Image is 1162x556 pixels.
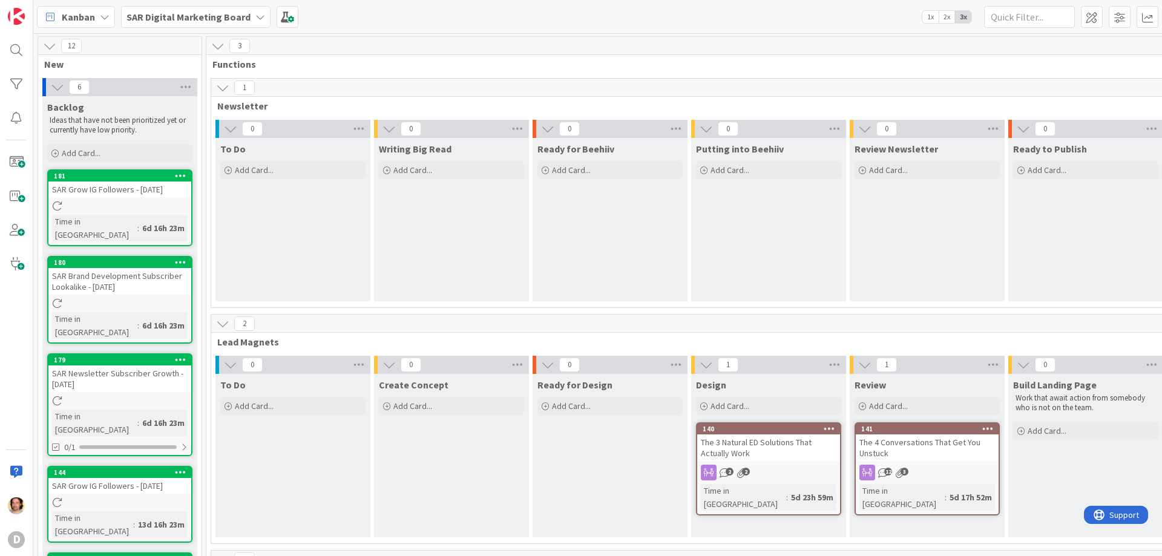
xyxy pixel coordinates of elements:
span: Add Card... [711,165,749,175]
span: : [945,491,947,504]
span: Design [696,379,726,391]
div: 141The 4 Conversations That Get You Unstuck [856,424,999,461]
span: Backlog [47,101,84,113]
div: 141 [856,424,999,434]
div: Time in [GEOGRAPHIC_DATA] [52,511,133,538]
span: 0/1 [64,441,76,454]
div: D [8,531,25,548]
span: New [44,58,186,70]
span: 12 [884,468,892,476]
div: 13d 16h 23m [135,518,188,531]
div: Time in [GEOGRAPHIC_DATA] [52,312,137,339]
div: The 4 Conversations That Get You Unstuck [856,434,999,461]
span: Review Newsletter [855,143,938,155]
span: 6 [69,80,90,94]
span: 0 [1035,122,1055,136]
span: 1 [876,358,897,372]
span: Kanban [62,10,95,24]
span: Ready for Beehiiv [537,143,614,155]
span: Work that await action from somebody who is not on the team. [1016,393,1147,413]
div: The 3 Natural ED Solutions That Actually Work [697,434,840,461]
b: SAR Digital Marketing Board [126,11,251,23]
div: 6d 16h 23m [139,221,188,235]
span: 0 [401,358,421,372]
span: Add Card... [393,401,432,411]
span: 0 [559,122,580,136]
span: Add Card... [869,165,908,175]
img: Visit kanbanzone.com [8,8,25,25]
span: 1 [234,80,255,95]
span: Add Card... [235,165,274,175]
span: To Do [220,143,246,155]
span: Ready to Publish [1013,143,1087,155]
input: Quick Filter... [984,6,1075,28]
span: 12 [61,39,82,53]
div: 6d 16h 23m [139,416,188,430]
div: 140The 3 Natural ED Solutions That Actually Work [697,424,840,461]
div: 179 [54,356,191,364]
div: 181 [48,171,191,182]
div: 140 [697,424,840,434]
span: 3x [955,11,971,23]
span: Build Landing Page [1013,379,1097,391]
span: : [786,491,788,504]
span: Add Card... [1028,165,1066,175]
span: Review [855,379,886,391]
span: : [137,416,139,430]
span: Add Card... [552,165,591,175]
span: 0 [401,122,421,136]
span: : [137,319,139,332]
span: To Do [220,379,246,391]
div: 180 [48,257,191,268]
div: 181 [54,172,191,180]
div: Time in [GEOGRAPHIC_DATA] [52,410,137,436]
span: Add Card... [393,165,432,175]
div: SAR Grow IG Followers - [DATE] [48,478,191,494]
span: 0 [242,358,263,372]
span: Ideas that have not been prioritized yet or currently have low priority. [50,115,188,135]
span: : [137,221,139,235]
div: 5d 17h 52m [947,491,995,504]
span: Add Card... [235,401,274,411]
span: Create Concept [379,379,448,391]
div: 181SAR Grow IG Followers - [DATE] [48,171,191,197]
div: 179 [48,355,191,365]
span: Writing Big Read [379,143,451,155]
span: 0 [242,122,263,136]
div: 6d 16h 23m [139,319,188,332]
span: 0 [1035,358,1055,372]
div: SAR Brand Development Subscriber Lookalike - [DATE] [48,268,191,295]
div: 141 [861,425,999,433]
div: 179SAR Newsletter Subscriber Growth - [DATE] [48,355,191,392]
span: 0 [718,122,738,136]
span: 1x [922,11,939,23]
span: Ready for Design [537,379,612,391]
img: EC [8,497,25,514]
span: 2 [742,468,750,476]
span: : [133,518,135,531]
span: 2 [726,468,734,476]
span: 3 [901,468,908,476]
div: 144 [48,467,191,478]
div: Time in [GEOGRAPHIC_DATA] [52,215,137,241]
span: 0 [559,358,580,372]
span: Add Card... [1028,425,1066,436]
span: Add Card... [552,401,591,411]
span: Add Card... [62,148,100,159]
div: Time in [GEOGRAPHIC_DATA] [701,484,786,511]
span: Add Card... [711,401,749,411]
div: SAR Newsletter Subscriber Growth - [DATE] [48,365,191,392]
span: 1 [718,358,738,372]
span: Putting into Beehiiv [696,143,784,155]
div: 144 [54,468,191,477]
span: Support [25,2,55,16]
div: SAR Grow IG Followers - [DATE] [48,182,191,197]
span: 2x [939,11,955,23]
div: 180 [54,258,191,267]
div: 5d 23h 59m [788,491,836,504]
span: 3 [229,39,250,53]
span: 2 [234,316,255,331]
div: 144SAR Grow IG Followers - [DATE] [48,467,191,494]
div: Time in [GEOGRAPHIC_DATA] [859,484,945,511]
span: Add Card... [869,401,908,411]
